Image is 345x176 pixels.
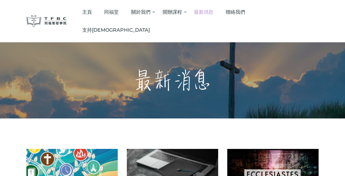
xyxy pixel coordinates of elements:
a: 開辦課程 [156,3,188,21]
h1: 最新消息 [133,68,212,93]
span: 支持[DEMOGRAPHIC_DATA] [82,27,150,33]
a: 關於我們 [125,3,157,21]
span: 開辦課程 [163,9,182,15]
a: 同福堂 [98,3,125,21]
a: 支持[DEMOGRAPHIC_DATA] [76,21,156,39]
span: 同福堂 [104,9,119,15]
span: 聯絡我們 [226,9,245,15]
a: 最新消息 [188,3,220,21]
span: 關於我們 [131,9,151,15]
span: 最新消息 [194,9,213,15]
img: 同福聖經學院 TFBC [26,15,67,27]
span: 主頁 [82,9,92,15]
a: 主頁 [76,3,98,21]
a: 聯絡我們 [219,3,251,21]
